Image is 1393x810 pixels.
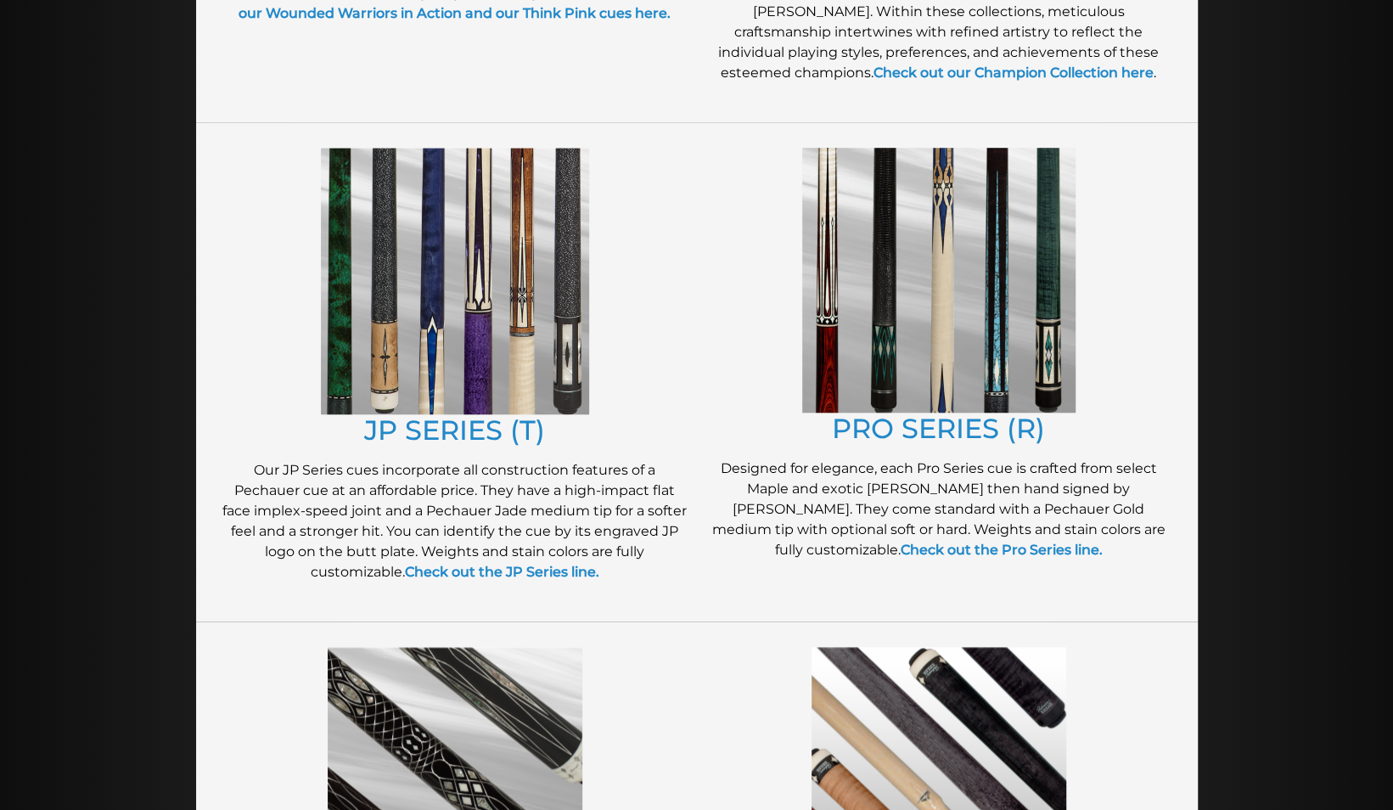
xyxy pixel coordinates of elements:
[405,564,599,580] a: Check out the JP Series line.
[873,65,1154,81] a: Check out our Champion Collection here
[364,413,545,447] a: JP SERIES (T)
[901,542,1103,558] a: Check out the Pro Series line.
[705,458,1172,560] p: Designed for elegance, each Pro Series cue is crafted from select Maple and exotic [PERSON_NAME] ...
[832,412,1045,445] a: PRO SERIES (R)
[222,460,688,582] p: Our JP Series cues incorporate all construction features of a Pechauer cue at an affordable price...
